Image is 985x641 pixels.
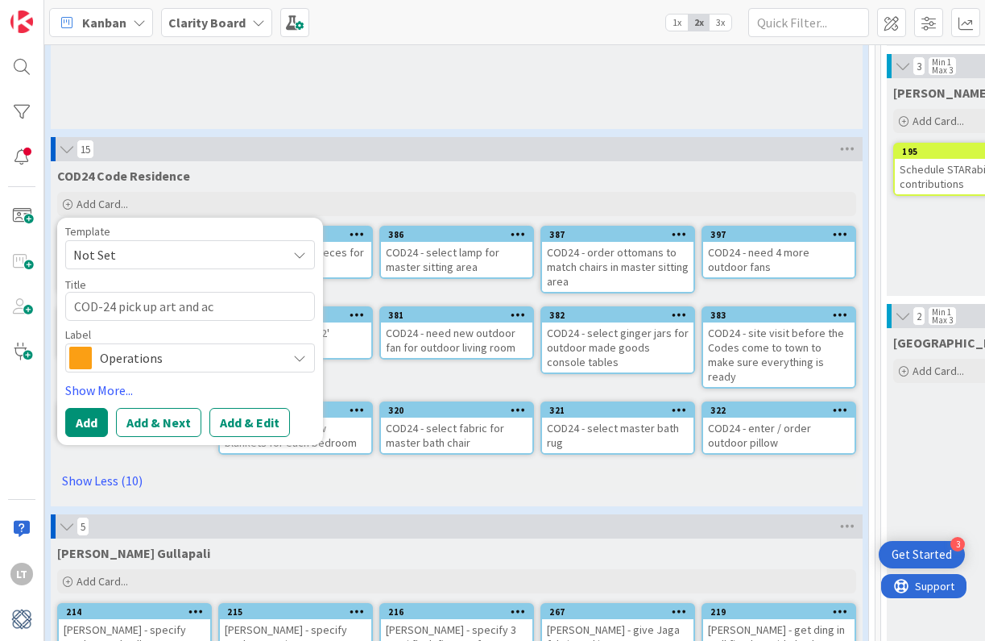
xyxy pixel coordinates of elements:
button: Add & Next [116,408,201,437]
span: 5 [77,517,89,536]
div: COD24 - select fabric for master bath chair [381,418,532,453]
div: COD24 - site visit before the Codes come to town to make sure everything is ready [703,323,855,387]
div: Min 1 [932,58,951,66]
div: 383 [710,310,855,321]
div: 322COD24 - enter / order outdoor pillow [703,403,855,453]
div: 382 [549,310,693,321]
div: Min 1 [932,308,951,316]
span: Add Card... [913,114,964,128]
div: 321COD24 - select master bath rug [542,403,693,453]
div: 387 [542,227,693,242]
div: 382COD24 - select ginger jars for outdoor made goods console tables [542,308,693,373]
div: 322 [710,405,855,416]
a: 383COD24 - site visit before the Codes come to town to make sure everything is ready [702,306,856,389]
div: COD24 - select lamp for master sitting area [381,242,532,277]
img: Visit kanbanzone.com [10,10,33,33]
div: COD24 - select ginger jars for outdoor made goods console tables [542,323,693,373]
button: Add [65,408,108,437]
textarea: COD-24 pick up art and ac [65,292,315,321]
div: 216 [388,606,532,618]
div: 386COD24 - select lamp for master sitting area [381,227,532,277]
div: COD24 - order ottomans to match chairs in master sitting area [542,242,693,292]
div: COD24 - need 4 more outdoor fans [703,242,855,277]
div: 267 [542,605,693,619]
div: 215 [227,606,371,618]
span: 2x [688,15,710,31]
div: 219 [710,606,855,618]
div: 381 [381,308,532,323]
div: Open Get Started checklist, remaining modules: 3 [879,541,965,568]
div: 397 [703,227,855,242]
a: 397COD24 - need 4 more outdoor fans [702,226,856,279]
span: 15 [77,139,94,159]
div: 214 [66,606,210,618]
span: 1x [666,15,688,31]
div: LT [10,563,33,585]
div: 397COD24 - need 4 more outdoor fans [703,227,855,277]
a: 381COD24 - need new outdoor fan for outdoor living room [379,306,534,360]
span: Label [65,329,91,340]
div: COD24 - need new outdoor fan for outdoor living room [381,323,532,358]
div: 386 [381,227,532,242]
div: 321 [549,405,693,416]
a: 382COD24 - select ginger jars for outdoor made goods console tables [540,306,695,374]
span: Add Card... [913,364,964,378]
a: 320COD24 - select fabric for master bath chair [379,402,534,455]
a: 322COD24 - enter / order outdoor pillow [702,402,856,455]
a: 321COD24 - select master bath rug [540,402,695,455]
span: 2 [913,306,925,326]
div: 267 [549,606,693,618]
div: 383 [703,308,855,323]
div: 321 [542,403,693,418]
div: 219 [703,605,855,619]
span: Add Card... [77,574,128,589]
div: 381 [388,310,532,321]
div: Max 3 [932,66,953,74]
span: Kanban [82,13,126,32]
div: COD24 - enter / order outdoor pillow [703,418,855,453]
span: Add Card... [77,197,128,211]
a: Show More... [65,381,315,400]
div: 386 [388,229,532,240]
div: 383COD24 - site visit before the Codes come to town to make sure everything is ready [703,308,855,387]
div: COD24 - select master bath rug [542,418,693,453]
input: Quick Filter... [748,8,869,37]
a: Show Less (10) [57,468,856,493]
span: Not Set [73,244,275,265]
div: Get Started [892,547,952,563]
div: 387COD24 - order ottomans to match chairs in master sitting area [542,227,693,292]
span: Operations [100,347,279,369]
span: 3 [913,56,925,76]
label: Title [65,277,86,292]
a: 386COD24 - select lamp for master sitting area [379,226,534,279]
span: GULLA Gullapali [57,545,210,561]
div: 215 [220,605,371,619]
a: 387COD24 - order ottomans to match chairs in master sitting area [540,226,695,293]
div: 3 [950,537,965,552]
span: Template [65,226,110,237]
div: 320 [381,403,532,418]
div: 382 [542,308,693,323]
div: 397 [710,229,855,240]
b: Clarity Board [168,15,246,31]
span: 3x [710,15,731,31]
span: COD24 Code Residence [57,168,190,184]
div: 322 [703,403,855,418]
div: 320 [388,405,532,416]
div: 216 [381,605,532,619]
div: Max 3 [932,316,953,324]
div: 320COD24 - select fabric for master bath chair [381,403,532,453]
span: Support [34,2,73,22]
div: 387 [549,229,693,240]
div: 381COD24 - need new outdoor fan for outdoor living room [381,308,532,358]
img: avatar [10,608,33,631]
button: Add & Edit [209,408,290,437]
div: 214 [59,605,210,619]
